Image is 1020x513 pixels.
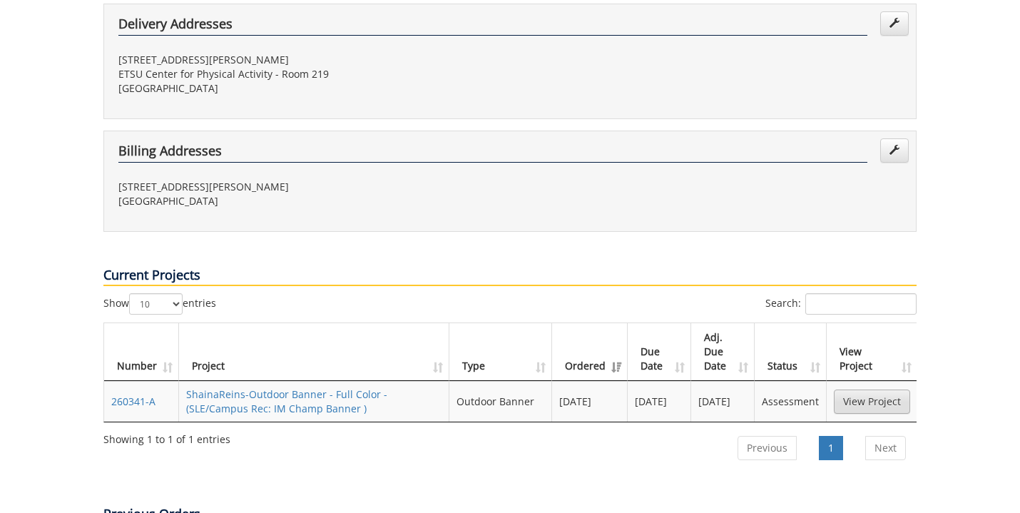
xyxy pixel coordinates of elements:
[118,53,499,67] p: [STREET_ADDRESS][PERSON_NAME]
[449,381,553,422] td: Outdoor Banner
[755,381,827,422] td: Assessment
[628,381,691,422] td: [DATE]
[552,323,628,381] th: Ordered: activate to sort column ascending
[628,323,691,381] th: Due Date: activate to sort column ascending
[118,81,499,96] p: [GEOGRAPHIC_DATA]
[179,323,449,381] th: Project: activate to sort column ascending
[691,381,755,422] td: [DATE]
[104,323,179,381] th: Number: activate to sort column ascending
[834,390,910,414] a: View Project
[880,11,909,36] a: Edit Addresses
[118,144,867,163] h4: Billing Addresses
[819,436,843,460] a: 1
[186,387,387,415] a: ShainaReins-Outdoor Banner - Full Color - (SLE/Campus Rec: IM Champ Banner )
[880,138,909,163] a: Edit Addresses
[118,17,867,36] h4: Delivery Addresses
[129,293,183,315] select: Showentries
[103,293,216,315] label: Show entries
[449,323,553,381] th: Type: activate to sort column ascending
[118,194,499,208] p: [GEOGRAPHIC_DATA]
[691,323,755,381] th: Adj. Due Date: activate to sort column ascending
[103,266,917,286] p: Current Projects
[738,436,797,460] a: Previous
[552,381,628,422] td: [DATE]
[755,323,827,381] th: Status: activate to sort column ascending
[118,67,499,81] p: ETSU Center for Physical Activity - Room 219
[103,427,230,447] div: Showing 1 to 1 of 1 entries
[805,293,917,315] input: Search:
[765,293,917,315] label: Search:
[865,436,906,460] a: Next
[827,323,917,381] th: View Project: activate to sort column ascending
[118,180,499,194] p: [STREET_ADDRESS][PERSON_NAME]
[111,395,155,408] a: 260341-A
